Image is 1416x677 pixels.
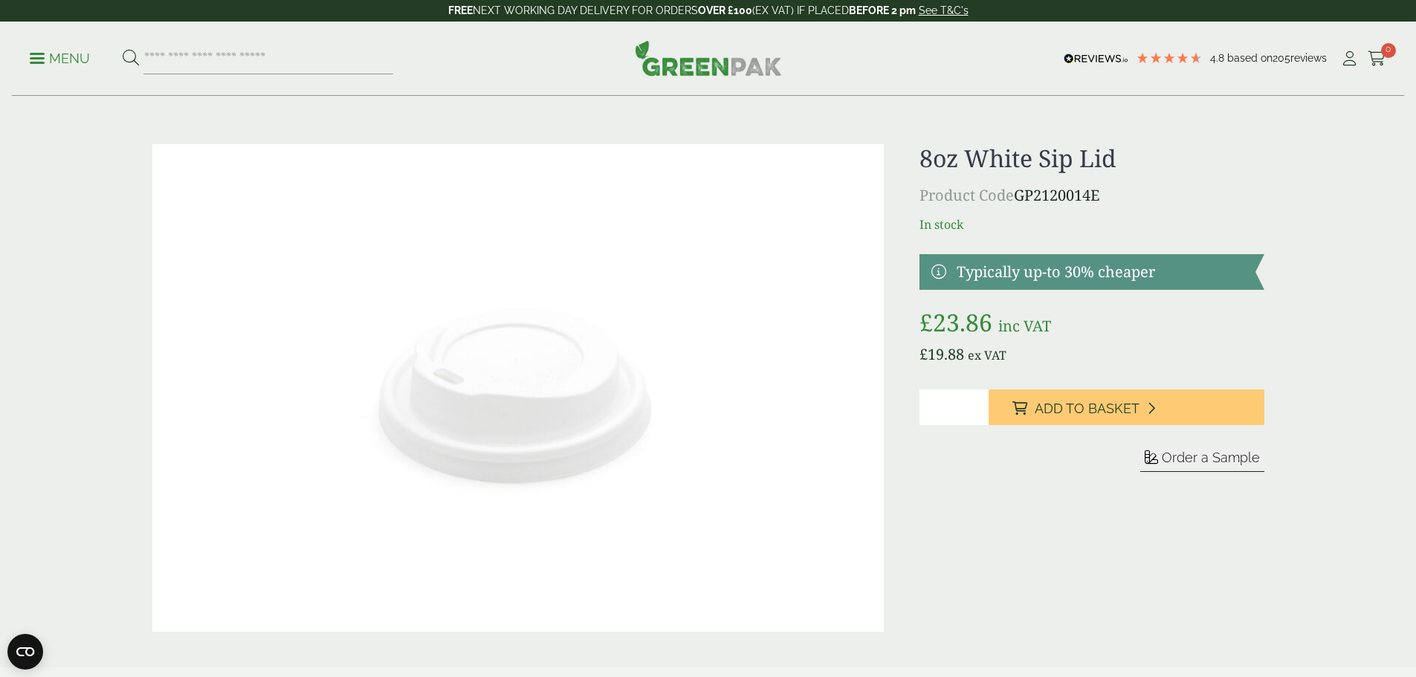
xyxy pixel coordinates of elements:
[448,4,473,16] strong: FREE
[1162,450,1260,465] span: Order a Sample
[1368,51,1386,66] i: Cart
[1290,52,1327,64] span: reviews
[1227,52,1273,64] span: Based on
[919,344,964,364] bdi: 19.88
[919,344,928,364] span: £
[1381,43,1396,58] span: 0
[919,185,1014,205] span: Product Code
[30,50,90,68] p: Menu
[1340,51,1359,66] i: My Account
[1140,449,1264,472] button: Order a Sample
[1210,52,1227,64] span: 4.8
[30,50,90,65] a: Menu
[919,4,969,16] a: See T&C's
[7,634,43,670] button: Open CMP widget
[919,144,1264,172] h1: 8oz White Sip Lid
[635,40,782,76] img: GreenPak Supplies
[1368,48,1386,70] a: 0
[1035,401,1139,417] span: Add to Basket
[919,216,1264,233] p: In stock
[698,4,752,16] strong: OVER £100
[968,347,1006,363] span: ex VAT
[1064,54,1128,64] img: REVIEWS.io
[152,144,885,632] img: 8oz White Sip Lid
[998,316,1051,336] span: inc VAT
[919,306,933,338] span: £
[919,306,992,338] bdi: 23.86
[849,4,916,16] strong: BEFORE 2 pm
[919,184,1264,207] p: GP2120014E
[1136,51,1203,65] div: 4.79 Stars
[1273,52,1290,64] span: 205
[989,389,1264,425] button: Add to Basket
